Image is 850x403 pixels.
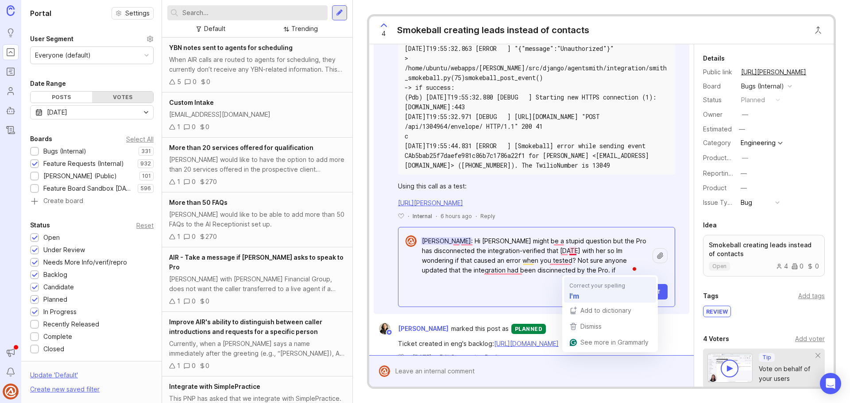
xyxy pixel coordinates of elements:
[382,29,386,38] span: 4
[703,184,726,192] label: Product
[140,185,151,192] p: 596
[741,169,747,178] div: —
[807,263,819,269] div: 0
[742,110,748,119] div: —
[30,78,66,89] div: Date Range
[3,364,19,380] button: Notifications
[169,144,313,151] span: More than 20 services offered for qualification
[3,345,19,361] button: Announcements
[707,353,753,383] img: video-thumbnail-vote-d41b83416815613422e2ca741bf692cc.jpg
[485,353,500,361] div: Reply
[7,5,15,15] img: Canny Home
[177,122,180,132] div: 1
[205,177,217,187] div: 270
[43,184,133,193] div: Feature Board Sandbox [DATE]
[169,55,345,74] div: When AIR calls are routed to agents for scheduling, they currently don’t receive any YBN-related ...
[405,131,668,141] div: c
[405,112,668,131] div: [DATE]T19:55:32.971 [DEBUG ] [URL][DOMAIN_NAME] "POST /api/1304964/envelope/ HTTP/1.1" 200 41
[738,66,809,78] a: [URL][PERSON_NAME]
[162,38,352,92] a: YBN notes sent to agents for schedulingWhen AIR calls are routed to agents for scheduling, they c...
[177,361,180,371] div: 1
[169,210,345,229] div: [PERSON_NAME] would like to be able to add more than 50 FAQs to the AI Receptionist set up.
[205,361,209,371] div: 0
[703,95,734,105] div: Status
[436,212,437,220] div: ·
[703,126,732,132] div: Estimated
[3,384,19,399] button: Nicole Clarida
[169,339,345,358] div: Currently, when a [PERSON_NAME] says a name immediately after the greeting (e.g., “[PERSON_NAME])...
[43,257,127,267] div: Needs More Info/verif/repro
[703,169,750,177] label: Reporting Team
[398,339,675,349] div: Ticket created in eng's backlog:
[30,220,50,230] div: Status
[192,122,196,132] div: 0
[3,44,19,60] a: Portal
[205,232,217,242] div: 270
[206,77,210,87] div: 0
[177,77,181,87] div: 5
[162,247,352,312] a: AIR - Take a message if [PERSON_NAME] asks to speak to Pro[PERSON_NAME] with [PERSON_NAME] Financ...
[397,24,589,36] div: Smokeball creating leads instead of contacts
[31,92,92,103] div: Posts
[43,159,124,169] div: Feature Requests (Internal)
[703,306,730,317] div: review
[92,92,154,103] div: Votes
[703,220,717,230] div: Idea
[405,83,668,92] div: -> if success:
[30,370,78,384] div: Update ' Default '
[741,198,752,207] div: Bug
[408,212,409,220] div: ·
[703,334,729,344] div: 4 Voters
[162,192,352,247] a: More than 50 FAQs[PERSON_NAME] would like to be able to add more than 50 FAQs to the AI Reception...
[193,77,197,87] div: 0
[386,329,392,336] img: member badge
[703,291,719,301] div: Tags
[741,183,747,193] div: —
[177,232,180,242] div: 1
[35,50,91,60] div: Everyone (default)
[3,64,19,80] a: Roadmaps
[435,353,436,361] div: ·
[136,223,154,228] div: Reset
[162,312,352,376] a: Improve AIR's ability to distinguish between caller introductions and requests for a specific per...
[3,25,19,41] a: Ideas
[169,155,345,174] div: [PERSON_NAME] would like to have the option to add more than 20 services offered in the prospecti...
[43,344,64,354] div: Closed
[405,141,668,170] div: [DATE]T19:55:44.831 [ERROR ] [Smokeball] error while sending event CAb5bab25f7daefe981c86b7c1786a...
[142,173,151,180] p: 101
[741,140,776,146] div: Engineering
[43,171,117,181] div: [PERSON_NAME] (Public)
[413,212,432,220] div: Internal
[398,181,675,191] div: Using this call as a test:
[480,212,495,220] div: Reply
[703,138,734,148] div: Category
[192,296,196,306] div: 0
[440,353,476,361] div: Edit Comment
[820,373,841,394] div: Open Intercom Messenger
[47,107,67,117] div: [DATE]
[379,323,390,334] img: Ysabelle Eugenio
[192,177,196,187] div: 0
[398,199,463,207] a: [URL][PERSON_NAME]
[703,53,725,64] div: Details
[451,324,509,334] span: marked this post as
[43,332,72,342] div: Complete
[192,361,196,371] div: 0
[30,384,100,394] div: Create new saved filter
[30,198,154,206] a: Create board
[703,235,825,276] a: Smokeball creating leads instead of contactsopen400
[204,24,225,34] div: Default
[162,92,352,138] a: Custom Intake[EMAIL_ADDRESS][DOMAIN_NAME]100
[30,8,51,19] h1: Portal
[3,103,19,119] a: Autopilot
[112,7,154,19] button: Settings
[405,235,417,247] img: Nicole Clarida
[182,8,324,18] input: Search...
[709,241,819,258] p: Smokeball creating leads instead of contacts
[703,67,734,77] div: Public link
[30,34,73,44] div: User Segment
[169,99,214,106] span: Custom Intake
[169,253,344,271] span: AIR - Take a message if [PERSON_NAME] asks to speak to Pro
[405,44,668,54] div: [DATE]T19:55:32.863 [ERROR ] "{"message":"Unauthorized"}"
